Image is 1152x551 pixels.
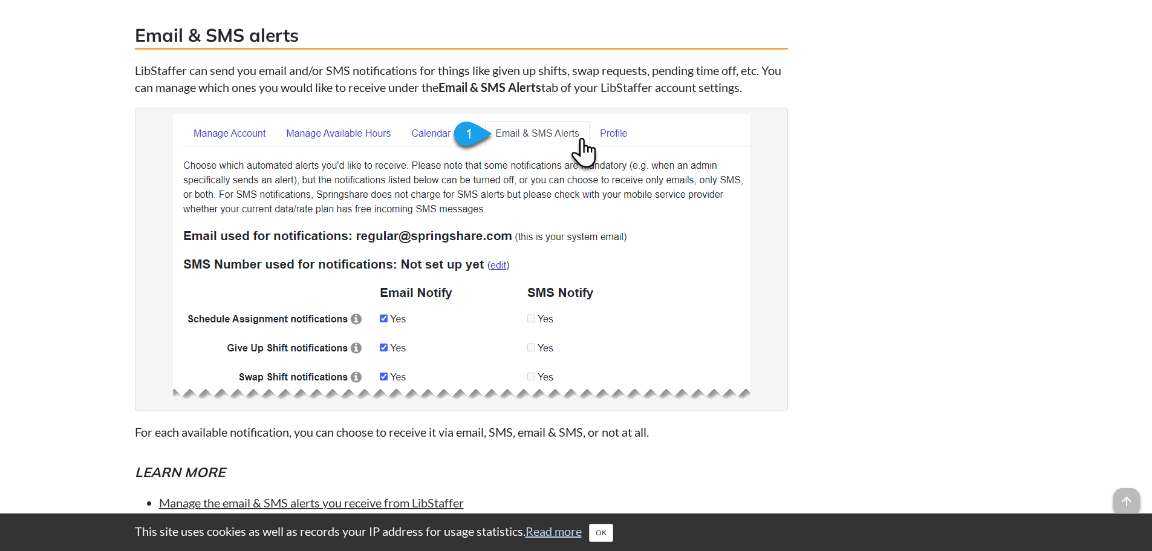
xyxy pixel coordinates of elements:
button: Close [589,524,613,542]
strong: Email & SMS Alerts [438,80,541,94]
a: arrow_upward [1113,489,1140,504]
a: Read more [526,524,582,538]
h3: Email & SMS alerts [135,22,788,50]
h5: Learn more [135,463,788,482]
div: This site uses cookies as well as records your IP address for usage statistics. [123,523,1030,542]
img: The Email & SMS Alerts tab [173,114,750,405]
span: arrow_upward [1113,488,1140,515]
li: Learn how to enroll in SMS alerts and customize how you receive each type of LibStaffer notificat... [159,494,788,528]
a: Manage the email & SMS alerts you receive from LibStaffer [159,495,464,510]
p: For each available notification, you can choose to receive it via email, SMS, email & SMS, or not... [135,423,788,440]
p: LibStaffer can send you email and/or SMS notifications for things like given up shifts, swap requ... [135,62,788,96]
